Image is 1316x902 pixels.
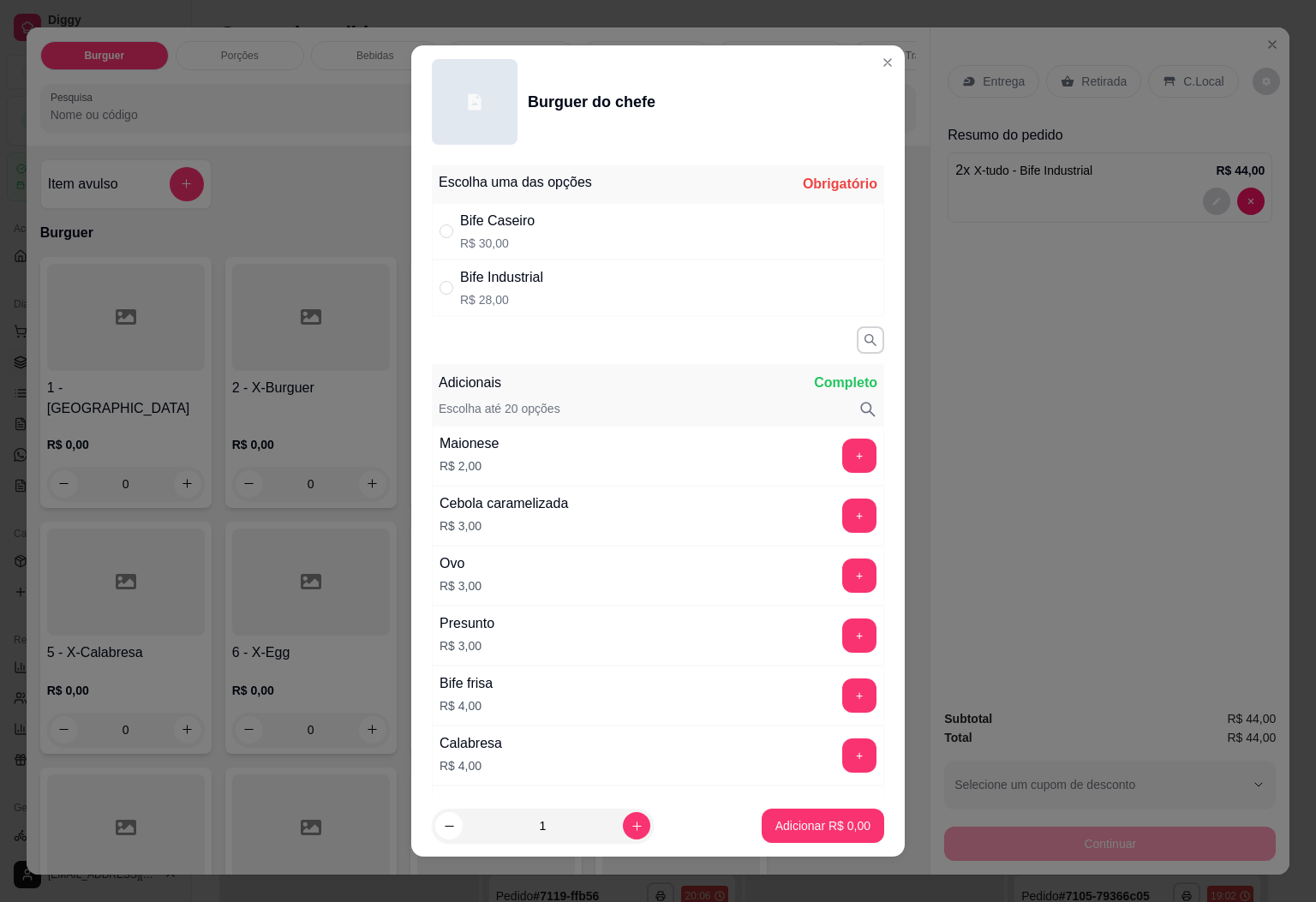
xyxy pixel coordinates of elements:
[623,812,650,839] button: increase-product-quantity
[460,211,535,231] div: Bife Caseiro
[440,793,482,814] div: Queijo
[440,517,568,535] p: R$ 3,00
[440,457,499,475] p: R$ 2,00
[439,400,560,419] p: Escolha até 20 opções
[440,673,493,694] div: Bife frisa
[528,90,655,114] div: Burguer do chefe
[842,618,876,653] button: add
[440,697,493,714] p: R$ 4,00
[460,267,543,288] div: Bife Industrial
[439,373,501,393] p: Adicionais
[440,577,482,594] p: R$ 3,00
[814,373,877,393] p: Completo
[874,49,901,76] button: Close
[460,235,535,252] p: R$ 30,00
[842,678,876,713] button: add
[842,439,876,473] button: add
[842,559,876,593] button: add
[842,499,876,533] button: add
[762,809,884,843] button: Adicionar R$ 0,00
[439,172,592,193] div: Escolha uma das opções
[460,291,543,308] p: R$ 28,00
[440,637,494,654] p: R$ 3,00
[440,433,499,454] div: Maionese
[440,553,482,574] div: Ovo
[440,493,568,514] div: Cebola caramelizada
[440,757,502,774] p: R$ 4,00
[803,174,877,194] div: Obrigatório
[842,738,876,773] button: add
[775,817,870,834] p: Adicionar R$ 0,00
[440,613,494,634] div: Presunto
[435,812,463,839] button: decrease-product-quantity
[440,733,502,754] div: Calabresa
